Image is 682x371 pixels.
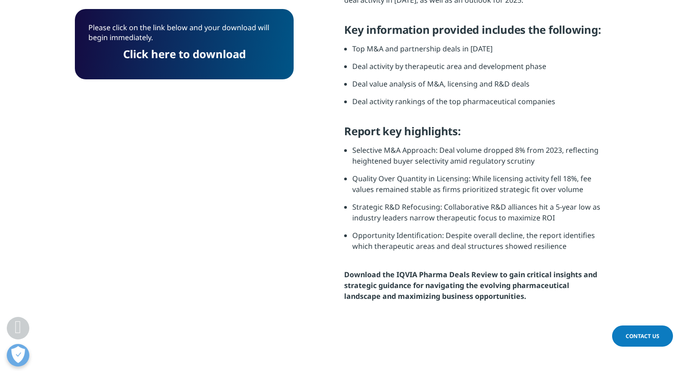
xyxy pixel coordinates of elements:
button: Open Preferences [7,344,29,366]
strong: Download the IQVIA Pharma Deals Review to gain critical insights and strategic guidance for navig... [344,270,597,301]
li: Quality Over Quantity in Licensing: While licensing activity fell 18%, fee values remained stable... [352,173,607,202]
strong: Key information provided includes the following: [344,22,601,37]
li: Strategic R&D Refocusing: Collaborative R&D alliances hit a 5-year low as industry leaders narrow... [352,202,607,230]
a: Contact Us [612,325,673,347]
li: Deal value analysis of M&A, licensing and R&D deals [352,78,607,96]
p: Please click on the link below and your download will begin immediately. [88,23,280,49]
li: Selective M&A Approach: Deal volume dropped 8% from 2023, reflecting heightened buyer selectivity... [352,145,607,173]
li: Opportunity Identification: Despite overall decline, the report identifies which therapeutic area... [352,230,607,258]
li: Top M&A and partnership deals in [DATE] [352,43,607,61]
li: Deal activity rankings of the top pharmaceutical companies [352,96,607,124]
strong: Report key highlights: [344,124,461,138]
a: Click here to download [123,46,246,61]
li: Deal activity by therapeutic area and development phase [352,61,607,78]
span: Contact Us [626,332,659,340]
